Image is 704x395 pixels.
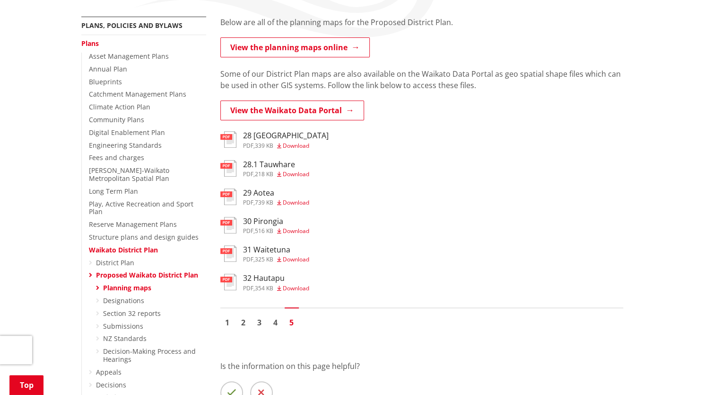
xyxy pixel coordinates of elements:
a: Section 32 reports [103,309,161,318]
span: Download [283,170,309,178]
span: Download [283,284,309,292]
a: 29 Aotea pdf,739 KB Download [220,189,309,206]
nav: Pagination [220,307,623,332]
a: Designations [103,296,144,305]
a: Proposed Waikato District Plan [96,270,198,279]
span: Download [283,142,309,150]
a: 28.1 Tauwhare pdf,218 KB Download [220,160,309,177]
img: document-pdf.svg [220,274,236,290]
a: Play, Active Recreation and Sport Plan [89,199,193,216]
a: 28 [GEOGRAPHIC_DATA] pdf,339 KB Download [220,131,329,148]
span: pdf [243,170,253,178]
a: Blueprints [89,77,122,86]
a: Decision-Making Process and Hearings [103,347,196,364]
div: , [243,257,309,262]
span: pdf [243,284,253,292]
a: Go to page 3 [252,315,267,330]
img: document-pdf.svg [220,217,236,233]
span: pdf [243,227,253,235]
img: document-pdf.svg [220,245,236,262]
a: Go to page 4 [269,315,283,330]
div: , [243,228,309,234]
span: 339 KB [255,142,273,150]
a: Page 5 [285,315,299,330]
a: Digital Enablement Plan [89,128,165,137]
img: document-pdf.svg [220,131,236,148]
a: View the planning maps online [220,37,370,57]
div: , [243,143,329,149]
a: Plans [81,39,99,48]
a: 31 Waitetuna pdf,325 KB Download [220,245,309,262]
a: Submissions [103,322,143,331]
p: Some of our District Plan maps are also available on the Waikato Data Portal as geo spatial shape... [220,68,623,91]
a: 32 Hautapu pdf,354 KB Download [220,274,309,291]
p: Is the information on this page helpful? [220,360,623,372]
a: Decisions [96,380,126,389]
span: Download [283,227,309,235]
a: Catchment Management Plans [89,90,186,99]
h3: 32 Hautapu [243,274,309,283]
a: Appeals [96,368,122,377]
a: Go to page 2 [236,315,251,330]
h3: 29 Aotea [243,189,309,197]
h3: 28 [GEOGRAPHIC_DATA] [243,131,329,140]
img: document-pdf.svg [220,160,236,177]
a: Fees and charges [89,153,144,162]
h3: 30 Pirongia [243,217,309,226]
a: Plans, policies and bylaws [81,21,183,30]
span: pdf [243,198,253,206]
a: View the Waikato Data Portal [220,100,364,120]
span: Download [283,255,309,263]
span: 739 KB [255,198,273,206]
a: Planning maps [103,283,151,292]
div: , [243,286,309,291]
img: document-pdf.svg [220,189,236,205]
a: Long Term Plan [89,187,138,196]
a: Waikato District Plan [89,245,158,254]
a: Climate Action Plan [89,102,150,111]
a: Community Plans [89,115,144,124]
h3: 31 Waitetuna [243,245,309,254]
span: pdf [243,255,253,263]
iframe: Messenger Launcher [661,355,695,389]
span: 354 KB [255,284,273,292]
a: NZ Standards [103,334,147,343]
p: Below are all of the planning maps for the Proposed District Plan. [220,17,623,28]
a: Reserve Management Plans [89,220,177,229]
a: Go to page 1 [220,315,235,330]
h3: 28.1 Tauwhare [243,160,309,169]
a: Asset Management Plans [89,52,169,61]
span: 218 KB [255,170,273,178]
a: [PERSON_NAME]-Waikato Metropolitan Spatial Plan [89,166,169,183]
span: pdf [243,142,253,150]
span: Download [283,198,309,206]
a: Engineering Standards [89,141,162,150]
a: Top [9,375,43,395]
span: 516 KB [255,227,273,235]
a: Structure plans and design guides [89,233,199,242]
a: 30 Pirongia pdf,516 KB Download [220,217,309,234]
a: District Plan [96,258,134,267]
div: , [243,171,309,177]
span: 325 KB [255,255,273,263]
div: , [243,200,309,206]
a: Annual Plan [89,64,127,73]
